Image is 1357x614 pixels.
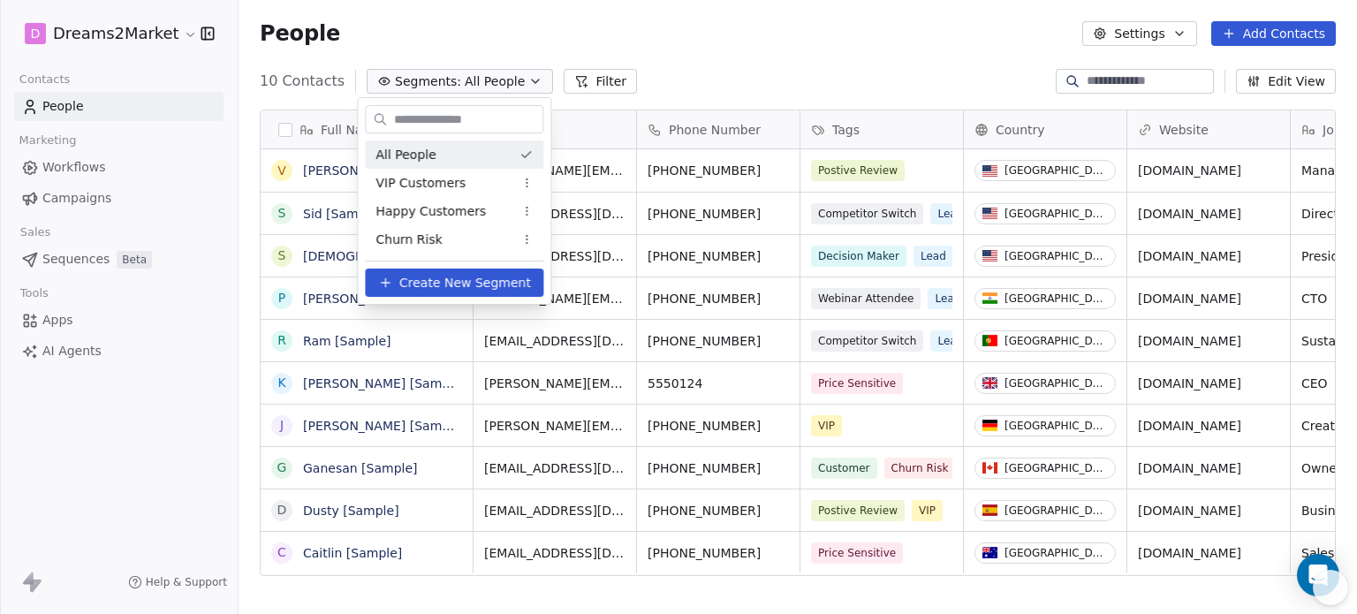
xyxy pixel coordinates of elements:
[375,202,486,221] span: Happy Customers
[375,231,442,249] span: Churn Risk
[365,269,543,297] button: Create New Segment
[375,146,436,164] span: All People
[365,140,543,254] div: Suggestions
[399,274,531,292] span: Create New Segment
[375,174,466,193] span: VIP Customers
